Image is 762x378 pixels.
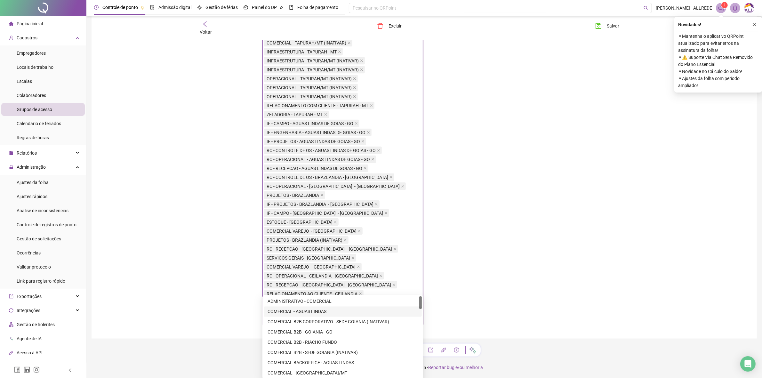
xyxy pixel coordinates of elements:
span: export [9,294,13,299]
span: close [338,50,341,53]
span: INFRAESTRUTURA - TAPURAH/MT (INATIVAR) [267,57,359,64]
span: arrow-left [203,21,209,27]
span: Gestão de solicitações [17,236,61,241]
div: COMERCIAL B2B CORPORATIVO - SEDE GOIANIA (INATIVAR) [264,317,422,327]
span: IF - CAMPO - AGUAS LINDAS DE GOIAS - GO [264,120,359,127]
span: RC - CONTROLE DE OS - AGUAS LINDAS DE GOIAS - GO [267,147,376,154]
span: Calendário de feriados [17,121,61,126]
span: RC - RECEPCAO - CEILANDIA - DF [264,281,397,289]
span: bell [732,5,738,11]
span: PROJETOS - BRAZLANDIA [264,191,325,199]
span: Grupos de acesso [17,107,52,112]
span: RELACIONAMENTO AO CLIENTE - CEILANDIA [264,290,364,298]
div: COMERCIAL B2B CORPORATIVO - SEDE GOIANIA (INATIVAR) [268,318,418,326]
span: left [68,368,72,373]
span: Locais de trabalho [17,65,53,70]
span: close [359,292,362,295]
div: COMERCIAL BACKOFFICE - AGUAS LINDAS [264,358,422,368]
span: INFRAESTRUTURA - TAPURAH - MT [264,48,343,56]
span: api [9,350,13,355]
div: COMERCIAL - AGUAS LINDAS [268,308,418,315]
span: Novidades ! [678,21,701,28]
div: COMERCIAL - [GEOGRAPHIC_DATA]/MT [268,370,418,377]
div: COMERCIAL B2B - SEDE GOIANIA (INATIVAR) [268,349,418,356]
span: OPERACIONAL - TAPURAH/MT (INATIVAR) [264,75,358,83]
span: lock [9,165,13,169]
span: pushpin [279,6,283,10]
span: Cadastros [17,35,37,40]
span: dashboard [244,5,248,10]
span: Regras de horas [17,135,49,140]
span: IF - PROJETOS - AGUAS LINDAS DE GOIAS - GO [267,138,360,145]
span: close [375,203,378,206]
div: COMERCIAL B2B - SEDE GOIANIA (INATIVAR) [264,348,422,358]
span: Análise de inconsistências [17,208,68,213]
span: IF - ENGENHARIA - AGUAS LINDAS DE GOIAS - GO [267,129,365,136]
span: SERVICOS GERAIS - [GEOGRAPHIC_DATA] [267,254,350,261]
span: close [355,122,358,125]
span: INFRAESTRUTURA - TAPURAH/MT (INATIVAR) [264,57,365,65]
span: Admissão digital [158,5,191,10]
span: OPERACIONAL - TAPURAH/MT (INATIVAR) [267,75,352,82]
div: COMERCIAL B2B - GOIANIA - GO [268,329,418,336]
span: close [358,229,361,233]
span: Validar protocolo [17,264,51,269]
span: RC - CONTROLE DE OS - BRAZLANDIA - DF [264,173,394,181]
span: COMERCIAL VAREJO - [GEOGRAPHIC_DATA] [267,263,356,270]
span: notification [718,5,724,11]
span: close [351,256,355,260]
span: user-add [9,36,13,40]
button: Salvar [590,21,624,31]
span: Salvar [607,22,619,29]
span: IF - CAMPO - BRAZLANDIA - DF [264,209,389,217]
span: close [320,194,324,197]
span: IF - PROJETOS - AGUAS LINDAS DE GOIAS - GO [264,138,366,145]
span: book [289,5,293,10]
span: Reportar bug e/ou melhoria [428,365,483,370]
span: Controle de registros de ponto [17,222,76,227]
span: history [454,348,459,353]
div: ADMINISTRATIVO - COMERCIAL [268,298,418,305]
span: close [353,86,356,89]
span: RELACIONAMENTO COM CLIENTE - TAPURAH - MT [264,102,374,109]
span: ZELADORIA - TAPURAH - MT [267,111,323,118]
span: close [379,274,382,277]
span: Colaboradores [17,93,46,98]
span: Agente de IA [17,336,42,341]
span: RC - OPERACIONAL - AGUAS LINDAS DE GOIAS - GO [264,156,376,163]
span: close [367,131,370,134]
span: IF - PROJETOS - BRAZLANDIA - DF [264,200,380,208]
sup: 1 [721,2,728,8]
span: PROJETOS - BRAZLANDIA (INATIVAR) [267,237,342,244]
span: RC - RECEPCAO - AGUAS LINDAS DE GOIAS - GO [264,165,368,172]
span: save [595,23,602,29]
span: RELACIONAMENTO COM CLIENTE - TAPURAH - MT [267,102,368,109]
span: export [428,348,433,353]
span: INFRAESTRUTURA - TAPURAH/MT (INATIVAR) [267,66,359,73]
span: [PERSON_NAME] - ALLREDE [656,4,712,12]
span: close [752,22,757,27]
span: Exportações [17,294,42,299]
div: COMERCIAL B2B - RIACHO FUNDO [268,339,418,346]
span: apartment [9,322,13,327]
span: close [361,140,365,143]
span: RELACIONAMENTO AO CLIENTE - CEILANDIA [267,290,357,297]
span: Link para registro rápido [17,278,65,284]
span: RC - RECEPCAO - [GEOGRAPHIC_DATA] - [GEOGRAPHIC_DATA] [267,245,392,253]
span: close [348,41,351,44]
span: close [357,265,360,269]
span: Acesso à API [17,350,43,355]
span: close [344,238,347,242]
span: close [377,149,380,152]
div: COMERCIAL B2B - RIACHO FUNDO [264,337,422,348]
span: close [353,77,356,80]
span: COMERCIAL - TAPURAH/MT (INATIVAR) [264,39,352,47]
span: pushpin [140,6,144,10]
span: RC - RECEPCAO - [GEOGRAPHIC_DATA] - [GEOGRAPHIC_DATA] [267,281,391,288]
span: close [360,59,363,62]
span: instagram [33,366,40,373]
span: file-done [150,5,155,10]
span: RC - CONTROLE DE OS - BRAZLANDIA - [GEOGRAPHIC_DATA] [267,174,388,181]
span: ⚬ Novidade no Cálculo do Saldo! [678,68,758,75]
span: COMERCIAL VAREJO - CEILANDIA [264,263,362,271]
